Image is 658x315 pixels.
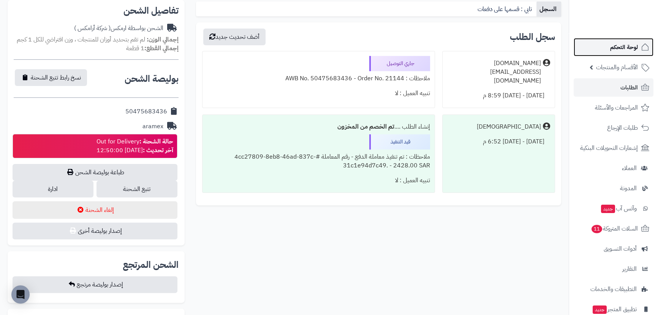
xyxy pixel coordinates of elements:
[622,264,637,274] span: التقارير
[447,134,550,149] div: [DATE] - [DATE] 6:52 م
[96,181,177,197] a: تتبع الشحنة
[620,183,637,194] span: المدونة
[574,179,653,197] a: المدونة
[604,243,637,254] span: أدوات التسويق
[207,150,430,173] div: ملاحظات : تم تنفيذ معاملة الدفع - رقم المعاملة #4cc27809-8eb8-46ad-837c-31c1e94d7c49. - 2428.00 SAR
[207,173,430,188] div: تنبيه العميل : لا
[125,74,179,83] h2: بوليصة الشحن
[590,284,637,294] span: التطبيقات والخدمات
[207,119,430,134] div: إنشاء الطلب ....
[574,159,653,177] a: العملاء
[622,163,637,173] span: العملاء
[447,59,541,85] div: [DOMAIN_NAME][EMAIL_ADDRESS][DOMAIN_NAME]
[574,119,653,137] a: طلبات الإرجاع
[574,78,653,97] a: الطلبات
[574,139,653,157] a: إشعارات التحويلات البنكية
[13,164,177,181] a: طباعة بوليصة الشحن
[74,24,111,33] span: ( شركة أرامكس )
[477,123,541,131] div: [DEMOGRAPHIC_DATA]
[14,6,179,15] h2: تفاصيل الشحن
[591,223,638,234] span: السلات المتروكة
[13,276,177,293] button: إصدار بوليصة مرتجع
[126,44,179,53] small: 1 قطعة
[139,137,173,146] strong: حالة الشحنة :
[203,29,266,45] button: أضف تحديث جديد
[447,88,550,103] div: [DATE] - [DATE] 8:59 م
[574,99,653,117] a: المراجعات والأسئلة
[337,122,394,131] b: تم الخصم من المخزون
[147,35,179,44] strong: إجمالي الوزن:
[369,56,430,71] div: جاري التوصيل
[610,42,638,52] span: لوحة التحكم
[606,21,651,37] img: logo-2.png
[600,203,637,214] span: وآتس آب
[143,146,173,155] strong: آخر تحديث :
[574,260,653,278] a: التقارير
[536,2,561,17] a: السجل
[592,225,602,233] span: 11
[96,137,173,155] div: Out for Delivery [DATE] 12:50:00
[144,44,179,53] strong: إجمالي القطع:
[574,38,653,56] a: لوحة التحكم
[125,107,167,116] div: 50475683436
[74,24,163,33] div: الشحن بواسطة ارمكس
[13,223,177,239] button: إصدار بوليصة أخرى
[620,82,638,93] span: الطلبات
[607,123,638,133] span: طلبات الإرجاع
[31,73,81,82] span: نسخ رابط تتبع الشحنة
[574,220,653,238] a: السلات المتروكة11
[580,143,638,153] span: إشعارات التحويلات البنكية
[369,134,430,150] div: قيد التنفيذ
[596,62,638,73] span: الأقسام والمنتجات
[17,35,145,44] span: لم تقم بتحديد أوزان للمنتجات ، وزن افتراضي للكل 1 كجم
[207,71,430,86] div: ملاحظات : AWB No. 50475683436 - Order No. 21144
[593,305,607,314] span: جديد
[574,240,653,258] a: أدوات التسويق
[595,102,638,113] span: المراجعات والأسئلة
[592,304,637,315] span: تطبيق المتجر
[601,205,615,213] span: جديد
[11,285,30,304] div: Open Intercom Messenger
[15,69,87,86] button: نسخ رابط تتبع الشحنة
[123,260,179,269] h2: الشحن المرتجع
[574,199,653,218] a: وآتس آبجديد
[510,32,555,41] h3: سجل الطلب
[574,280,653,298] a: التطبيقات والخدمات
[13,181,93,197] a: ادارة
[475,2,536,17] a: تابي : قسمها على دفعات
[207,86,430,101] div: تنبيه العميل : لا
[13,201,177,219] button: إلغاء الشحنة
[142,122,163,131] div: aramex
